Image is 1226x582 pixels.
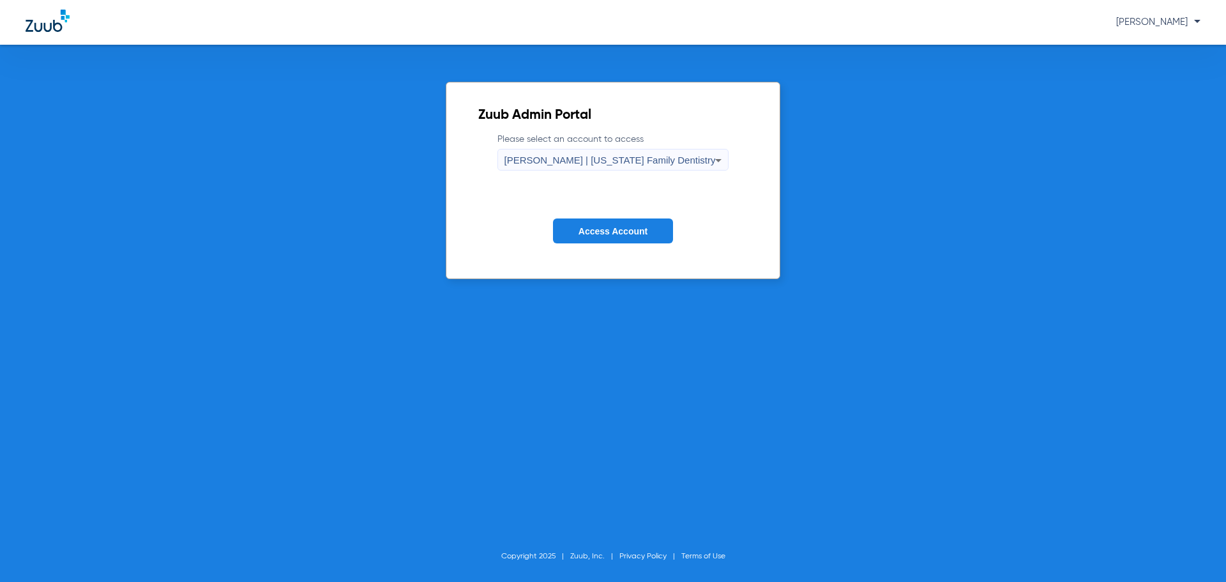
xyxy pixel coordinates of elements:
h2: Zuub Admin Portal [478,109,748,122]
li: Zuub, Inc. [570,550,619,563]
button: Access Account [553,218,673,243]
span: Access Account [579,226,647,236]
span: [PERSON_NAME] [1116,17,1200,27]
li: Copyright 2025 [501,550,570,563]
img: Zuub Logo [26,10,70,32]
a: Terms of Use [681,553,725,560]
a: Privacy Policy [619,553,667,560]
label: Please select an account to access [497,133,729,171]
span: [PERSON_NAME] | [US_STATE] Family Dentistry [504,155,716,165]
